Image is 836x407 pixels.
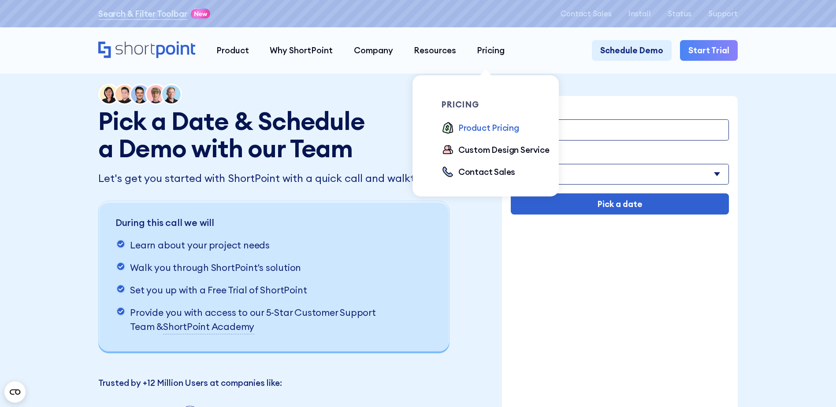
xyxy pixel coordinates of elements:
[98,7,187,20] a: Search & Filter Toolbar
[458,122,519,134] div: Product Pricing
[270,44,333,56] div: Why ShortPoint
[668,9,691,18] a: Status
[511,149,729,162] label: Country
[467,40,515,61] a: Pricing
[680,40,738,61] a: Start Trial
[511,119,729,140] input: full name
[130,283,307,297] p: Set you up with a Free Trial of ShortPoint
[628,9,651,18] a: Install
[511,105,729,117] label: Name
[792,365,836,407] div: Csevegés widget
[477,44,505,56] div: Pricing
[561,9,612,18] a: Contact Sales
[130,306,399,334] p: Provide you with access to our 5-Star Customer Support Team &
[414,44,456,56] div: Resources
[792,365,836,407] iframe: Chat Widget
[442,166,515,179] a: Contact Sales
[708,9,738,18] a: Support
[98,41,196,59] a: Home
[511,193,729,214] input: Pick a date
[458,144,550,156] div: Custom Design Service
[354,44,393,56] div: Company
[216,44,249,56] div: Product
[442,100,559,109] div: pricing
[442,122,519,135] a: Product Pricing
[458,166,516,178] div: Contact Sales
[403,40,466,61] a: Resources
[4,381,26,403] button: Open CMP widget
[442,144,550,157] a: Custom Design Service
[98,170,452,186] p: Let's get you started with ShortPoint with a quick call and walkthrough
[98,377,452,389] p: Trusted by +12 Million Users at companies like:
[115,216,399,230] p: During this call we will
[98,107,374,162] h1: Pick a Date & Schedule a Demo with our Team
[206,40,259,61] a: Product
[260,40,343,61] a: Why ShortPoint
[511,105,729,215] form: Demo Form
[163,320,254,334] a: ShortPoint Academy
[343,40,403,61] a: Company
[130,261,301,275] p: Walk you through ShortPoint's solution
[592,40,672,61] a: Schedule Demo
[130,238,270,252] p: Learn about your project needs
